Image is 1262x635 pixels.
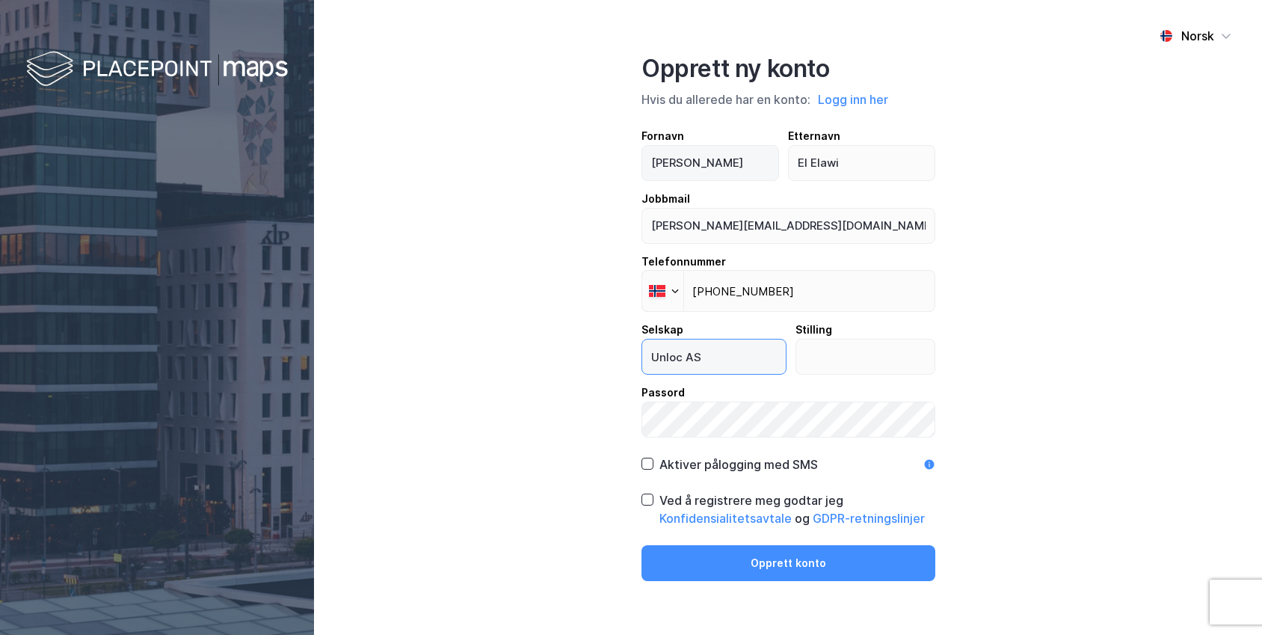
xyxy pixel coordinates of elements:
[641,384,935,402] div: Passord
[641,253,935,271] div: Telefonnummer
[659,491,935,527] div: Ved å registrere meg godtar jeg og
[641,190,935,208] div: Jobbmail
[641,54,935,84] div: Opprett ny konto
[795,321,935,339] div: Stilling
[641,545,935,581] button: Opprett konto
[641,127,779,145] div: Fornavn
[641,90,935,109] div: Hvis du allerede har en konto:
[788,127,935,145] div: Etternavn
[641,321,787,339] div: Selskap
[641,270,935,312] input: Telefonnummer
[813,90,893,109] button: Logg inn her
[1187,563,1262,635] iframe: Chat Widget
[659,455,818,473] div: Aktiver pålogging med SMS
[1181,27,1214,45] div: Norsk
[26,48,288,92] img: logo-white.f07954bde2210d2a523dddb988cd2aa7.svg
[642,271,683,311] div: Norway: + 47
